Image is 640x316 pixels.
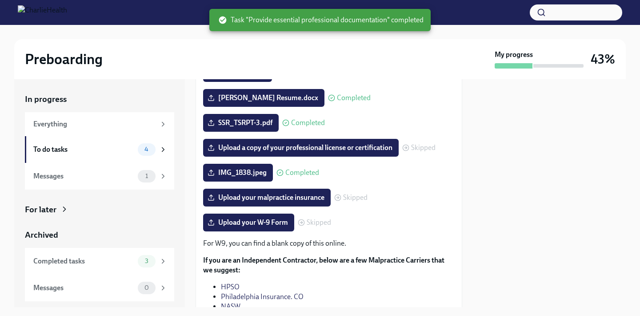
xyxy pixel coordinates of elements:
a: To do tasks4 [25,136,174,163]
span: Completed [291,119,325,126]
span: 3 [140,258,154,264]
span: Completed [285,169,319,176]
a: In progress [25,93,174,105]
span: [PERSON_NAME] Resume.docx [209,93,318,102]
span: 0 [139,284,154,291]
label: IMG_1838.jpeg [203,164,273,182]
strong: My progress [495,50,533,60]
span: 1 [140,173,153,179]
label: Upload your malpractice insurance [203,189,331,207]
span: Task "Provide essential professional documentation" completed [218,15,424,25]
a: Completed tasks3 [25,248,174,275]
span: Skipped [411,144,436,151]
div: Everything [33,119,156,129]
div: Messages [33,171,134,181]
a: Philadelphia Insurance. CO [221,292,304,301]
h2: Preboarding [25,50,103,68]
span: IMG_1838.jpeg [209,168,267,177]
div: Messages [33,283,134,293]
a: For later [25,204,174,215]
strong: If you are an Independent Contractor, below are a few Malpractice Carriers that we suggest: [203,256,444,274]
span: Skipped [307,219,331,226]
span: Skipped [343,194,368,201]
span: SSR_TSRPT-3.pdf [209,118,272,127]
a: Everything [25,112,174,136]
a: Archived [25,229,174,241]
span: 4 [139,146,154,153]
img: CharlieHealth [18,5,67,20]
span: Upload a copy of your professional license or certification [209,143,392,152]
a: HPSO [221,283,240,291]
a: Messages0 [25,275,174,301]
span: Upload your W-9 Form [209,218,288,227]
div: For later [25,204,56,215]
span: Completed [337,94,371,101]
a: NASW [221,302,240,311]
label: Upload a copy of your professional license or certification [203,139,399,157]
a: Messages1 [25,163,174,190]
h3: 43% [591,51,615,67]
label: SSR_TSRPT-3.pdf [203,114,279,132]
label: Upload your W-9 Form [203,214,294,231]
span: Upload your malpractice insurance [209,193,324,202]
label: [PERSON_NAME] Resume.docx [203,89,324,107]
div: Completed tasks [33,256,134,266]
div: To do tasks [33,145,134,154]
p: For W9, you can find a blank copy of this online. [203,239,455,248]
